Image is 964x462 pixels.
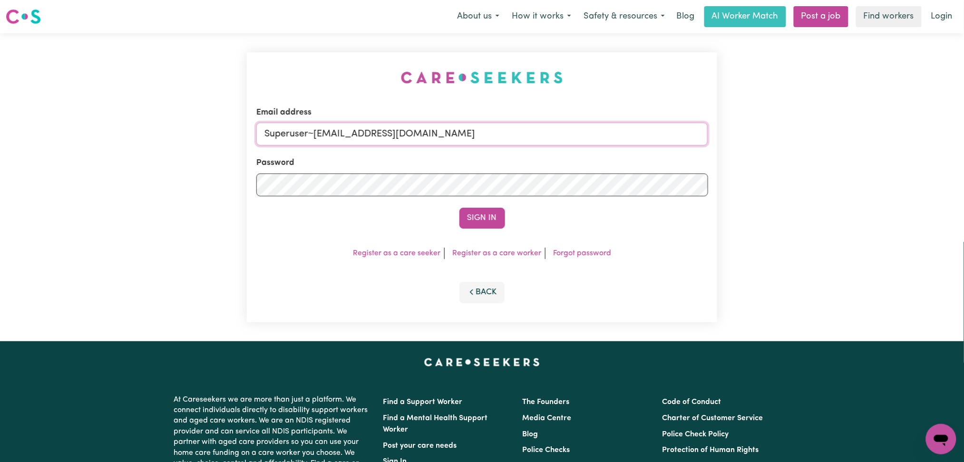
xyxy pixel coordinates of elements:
[553,250,611,257] a: Forgot password
[577,7,671,27] button: Safety & resources
[523,431,538,438] a: Blog
[662,431,729,438] a: Police Check Policy
[6,6,41,28] a: Careseekers logo
[353,250,440,257] a: Register as a care seeker
[704,6,786,27] a: AI Worker Match
[452,250,541,257] a: Register as a care worker
[662,414,763,422] a: Charter of Customer Service
[459,208,505,229] button: Sign In
[383,398,463,406] a: Find a Support Worker
[459,282,505,303] button: Back
[925,6,958,27] a: Login
[794,6,848,27] a: Post a job
[523,446,570,454] a: Police Checks
[926,424,956,454] iframe: Button to launch messaging window
[856,6,922,27] a: Find workers
[424,358,540,366] a: Careseekers home page
[256,106,312,119] label: Email address
[383,442,457,450] a: Post your care needs
[662,446,759,454] a: Protection of Human Rights
[506,7,577,27] button: How it works
[383,414,488,433] a: Find a Mental Health Support Worker
[256,157,294,169] label: Password
[671,6,701,27] a: Blog
[451,7,506,27] button: About us
[6,8,41,25] img: Careseekers logo
[662,398,721,406] a: Code of Conduct
[256,123,708,145] input: Email address
[523,398,570,406] a: The Founders
[523,414,572,422] a: Media Centre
